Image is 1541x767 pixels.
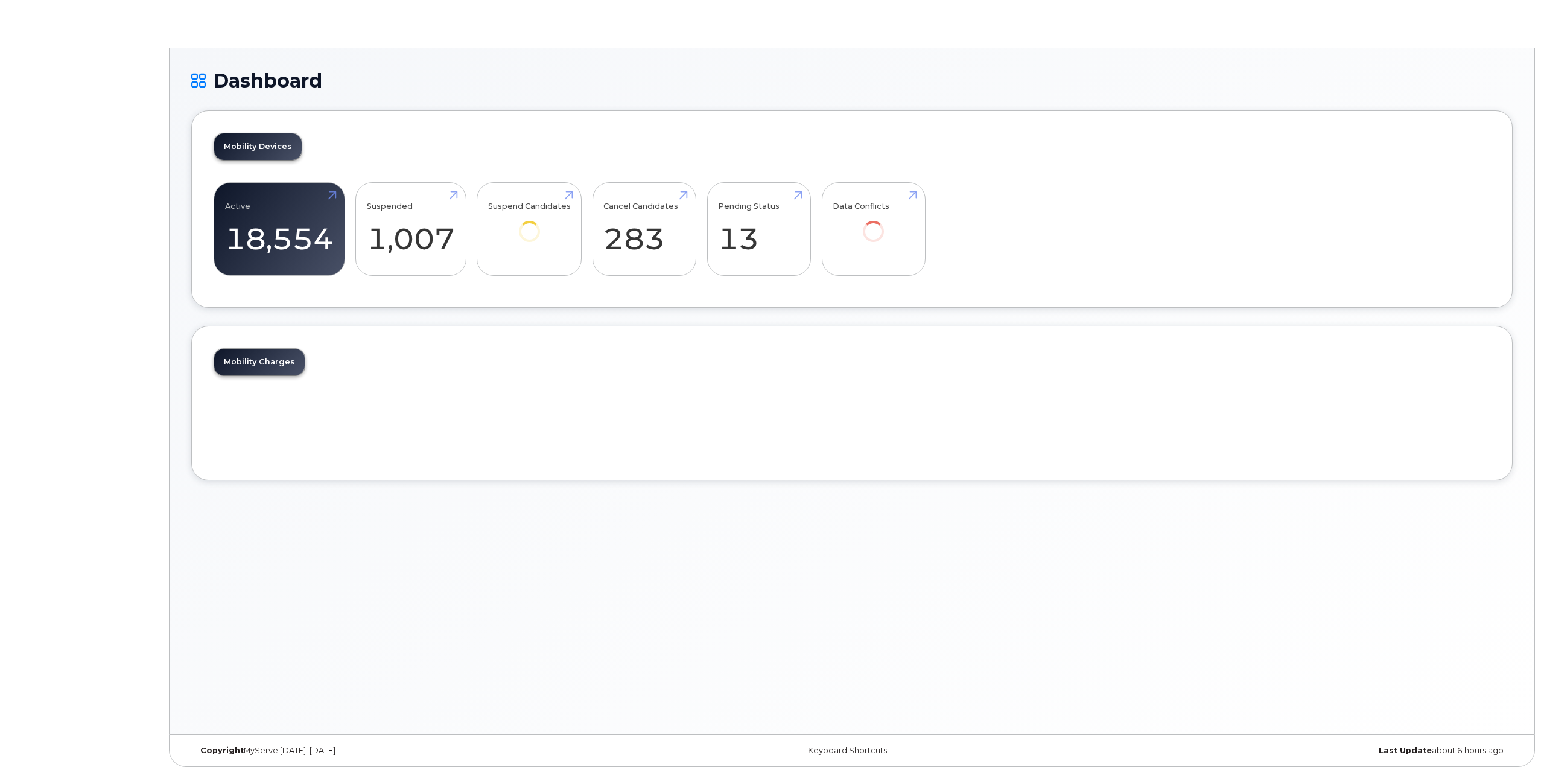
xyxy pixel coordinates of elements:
[833,189,914,259] a: Data Conflicts
[214,133,302,160] a: Mobility Devices
[603,189,685,269] a: Cancel Candidates 283
[1072,746,1513,756] div: about 6 hours ago
[191,746,632,756] div: MyServe [DATE]–[DATE]
[367,189,455,269] a: Suspended 1,007
[200,746,244,755] strong: Copyright
[225,189,334,269] a: Active 18,554
[1379,746,1432,755] strong: Last Update
[191,70,1513,91] h1: Dashboard
[808,746,887,755] a: Keyboard Shortcuts
[214,349,305,375] a: Mobility Charges
[488,189,571,259] a: Suspend Candidates
[718,189,799,269] a: Pending Status 13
